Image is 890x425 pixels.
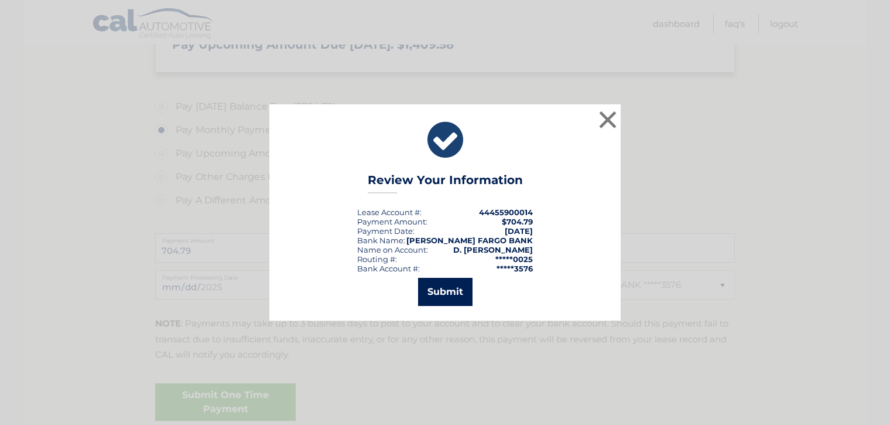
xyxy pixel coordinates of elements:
[368,173,523,193] h3: Review Your Information
[357,217,427,226] div: Payment Amount:
[357,254,397,264] div: Routing #:
[406,236,533,245] strong: [PERSON_NAME] FARGO BANK
[418,278,473,306] button: Submit
[479,208,533,217] strong: 44455900014
[357,208,422,217] div: Lease Account #:
[357,245,428,254] div: Name on Account:
[453,245,533,254] strong: D. [PERSON_NAME]
[502,217,533,226] span: $704.79
[357,226,415,236] div: :
[596,108,619,131] button: ×
[357,264,420,273] div: Bank Account #:
[505,226,533,236] span: [DATE]
[357,226,413,236] span: Payment Date
[357,236,405,245] div: Bank Name:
